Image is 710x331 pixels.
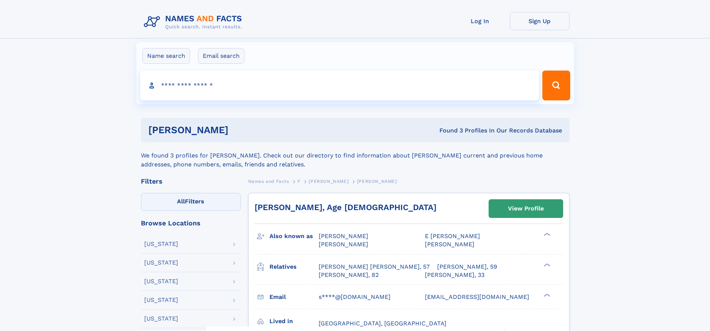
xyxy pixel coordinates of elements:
[319,271,379,279] a: [PERSON_NAME], 82
[542,262,551,267] div: ❯
[255,203,436,212] a: [PERSON_NAME], Age [DEMOGRAPHIC_DATA]
[357,179,397,184] span: [PERSON_NAME]
[144,260,178,266] div: [US_STATE]
[198,48,244,64] label: Email search
[140,71,539,100] input: search input
[141,178,241,185] div: Filters
[141,142,569,169] div: We found 3 profiles for [PERSON_NAME]. Check out our directory to find information about [PERSON_...
[450,12,510,30] a: Log In
[542,232,551,237] div: ❯
[425,241,474,248] span: [PERSON_NAME]
[269,230,319,243] h3: Also known as
[319,320,446,327] span: [GEOGRAPHIC_DATA], [GEOGRAPHIC_DATA]
[437,263,497,271] a: [PERSON_NAME], 59
[141,193,241,211] label: Filters
[144,316,178,322] div: [US_STATE]
[142,48,190,64] label: Name search
[144,241,178,247] div: [US_STATE]
[269,315,319,328] h3: Lived in
[489,200,563,218] a: View Profile
[319,241,368,248] span: [PERSON_NAME]
[269,291,319,303] h3: Email
[334,127,562,135] div: Found 3 Profiles In Our Records Database
[309,179,348,184] span: [PERSON_NAME]
[141,220,241,227] div: Browse Locations
[297,177,300,186] a: F
[144,297,178,303] div: [US_STATE]
[542,293,551,297] div: ❯
[177,198,185,205] span: All
[508,200,544,217] div: View Profile
[144,278,178,284] div: [US_STATE]
[141,12,248,32] img: Logo Names and Facts
[425,293,529,300] span: [EMAIL_ADDRESS][DOMAIN_NAME]
[248,177,289,186] a: Names and Facts
[425,271,485,279] a: [PERSON_NAME], 33
[542,71,570,100] button: Search Button
[425,232,480,240] span: E [PERSON_NAME]
[319,232,368,240] span: [PERSON_NAME]
[148,125,334,135] h1: [PERSON_NAME]
[269,260,319,273] h3: Relatives
[297,179,300,184] span: F
[510,12,569,30] a: Sign Up
[319,263,430,271] a: [PERSON_NAME] [PERSON_NAME], 57
[309,177,348,186] a: [PERSON_NAME]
